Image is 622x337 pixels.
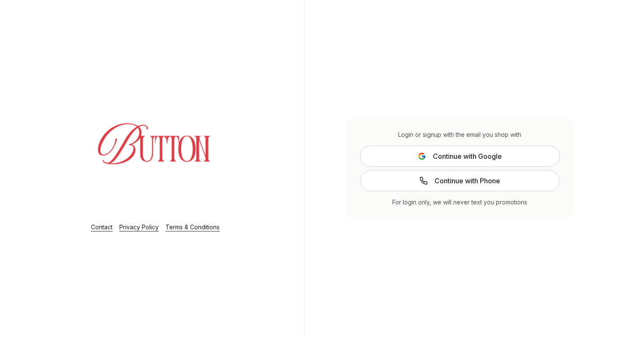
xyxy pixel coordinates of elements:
span: Continue with Google [433,151,502,161]
div: For login only, we will never text you promotions [360,198,560,207]
img: Login Layout Image [74,92,237,213]
a: Privacy Policy [119,223,159,231]
div: Login or signup with the email you shop with [360,130,560,139]
a: Contact [91,223,113,231]
button: Continue with Google [360,146,560,167]
span: Continue with Phone [435,176,500,186]
a: Terms & Conditions [165,223,220,231]
a: Continue with Phone [360,170,560,191]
